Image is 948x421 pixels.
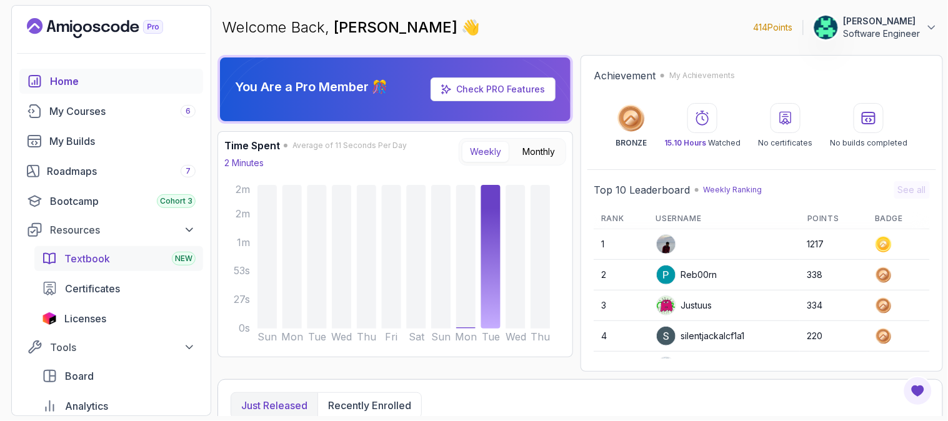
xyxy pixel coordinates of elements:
[386,331,398,343] tspan: Fri
[224,157,264,169] p: 2 Minutes
[656,326,745,346] div: silentjackalcf1a1
[19,336,203,359] button: Tools
[64,251,110,266] span: Textbook
[657,296,676,315] img: default monster avatar
[175,254,192,264] span: NEW
[34,306,203,331] a: licenses
[657,327,676,345] img: user profile image
[235,78,387,96] p: You Are a Pro Member 🎊
[224,138,280,153] h3: Time Spent
[657,235,676,254] img: user profile image
[800,229,867,260] td: 1217
[656,265,717,285] div: Reb00rn
[830,138,907,148] p: No builds completed
[50,222,196,237] div: Resources
[332,331,352,343] tspan: Wed
[34,246,203,271] a: textbook
[456,84,545,94] a: Check PRO Features
[594,321,649,352] td: 4
[186,106,191,116] span: 6
[814,15,938,40] button: user profile image[PERSON_NAME]Software Engineer
[257,331,277,343] tspan: Sun
[758,138,812,148] p: No certificates
[432,331,451,343] tspan: Sun
[65,281,120,296] span: Certificates
[64,311,106,326] span: Licenses
[237,237,250,249] tspan: 1m
[160,196,192,206] span: Cohort 3
[616,138,647,148] p: BRONZE
[239,323,250,335] tspan: 0s
[234,294,250,306] tspan: 27s
[594,68,656,83] h2: Achievement
[19,69,203,94] a: home
[241,398,307,413] p: Just released
[514,141,563,162] button: Monthly
[894,181,930,199] button: See all
[19,99,203,124] a: courses
[19,189,203,214] a: bootcamp
[800,209,867,229] th: Points
[800,290,867,321] td: 334
[222,17,480,37] p: Welcome Back,
[328,398,411,413] p: Recently enrolled
[844,27,921,40] p: Software Engineer
[656,295,712,315] div: Justuus
[594,209,649,229] th: Rank
[704,185,762,195] p: Weekly Ranking
[49,134,196,149] div: My Builds
[867,209,930,229] th: Badge
[49,104,196,119] div: My Courses
[594,182,690,197] h2: Top 10 Leaderboard
[186,166,191,176] span: 7
[800,260,867,290] td: 338
[334,18,461,36] span: [PERSON_NAME]
[594,290,649,321] td: 3
[65,399,108,414] span: Analytics
[317,393,421,418] button: Recently enrolled
[506,331,526,343] tspan: Wed
[47,164,196,179] div: Roadmaps
[292,141,407,151] span: Average of 11 Seconds Per Day
[34,394,203,419] a: analytics
[669,71,736,81] p: My Achievements
[594,260,649,290] td: 2
[800,321,867,352] td: 220
[236,208,250,220] tspan: 2m
[409,331,425,343] tspan: Sat
[19,159,203,184] a: roadmaps
[19,219,203,241] button: Resources
[234,265,250,277] tspan: 53s
[431,77,556,101] a: Check PRO Features
[531,331,551,343] tspan: Thu
[19,129,203,154] a: builds
[34,364,203,389] a: board
[357,331,376,343] tspan: Thu
[657,265,676,284] img: user profile image
[50,74,196,89] div: Home
[814,16,838,39] img: user profile image
[65,369,94,384] span: Board
[903,376,933,406] button: Open Feedback Button
[649,209,800,229] th: Username
[27,18,192,38] a: Landing page
[50,194,196,209] div: Bootcamp
[231,393,317,418] button: Just released
[308,331,326,343] tspan: Tue
[754,21,793,34] p: 414 Points
[800,352,867,382] td: 217
[42,312,57,325] img: jetbrains icon
[657,357,676,376] img: user profile image
[844,15,921,27] p: [PERSON_NAME]
[482,331,500,343] tspan: Tue
[236,184,250,196] tspan: 2m
[455,331,477,343] tspan: Mon
[281,331,303,343] tspan: Mon
[664,138,706,147] span: 15.10 Hours
[594,229,649,260] td: 1
[462,141,509,162] button: Weekly
[50,340,196,355] div: Tools
[664,138,741,148] p: Watched
[461,17,480,37] span: 👋
[34,276,203,301] a: certificates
